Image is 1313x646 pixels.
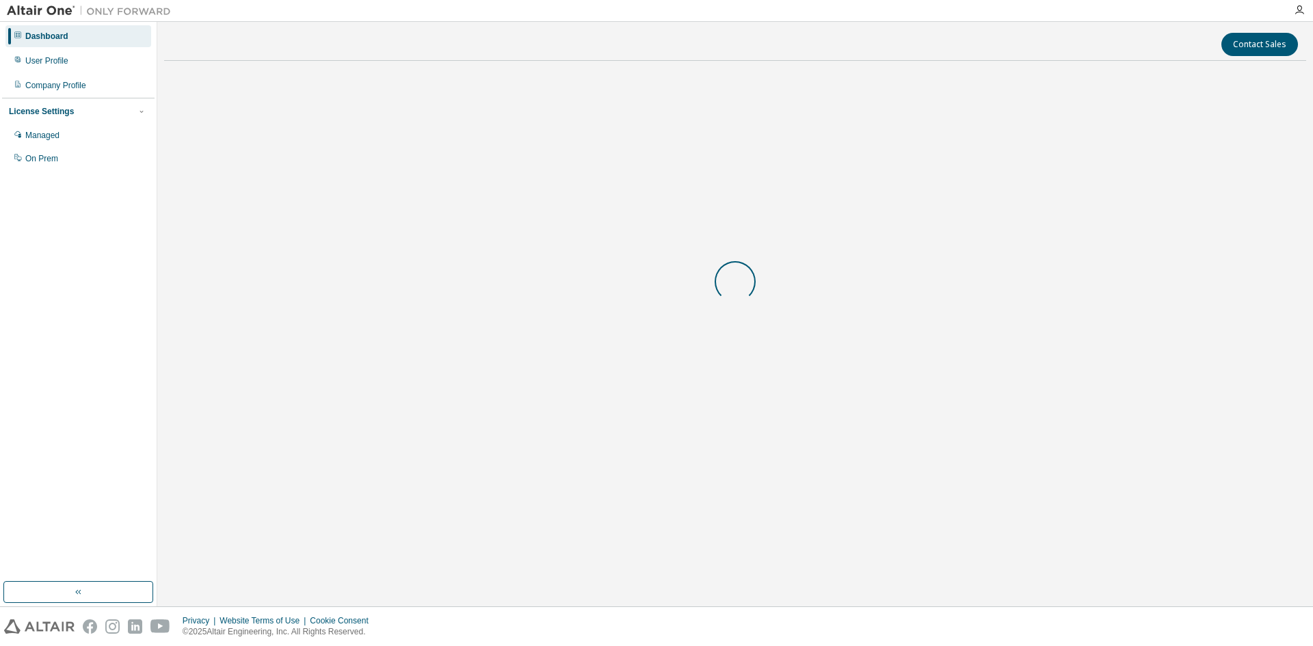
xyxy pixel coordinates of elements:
div: User Profile [25,55,68,66]
div: Managed [25,130,59,141]
div: Dashboard [25,31,68,42]
div: Company Profile [25,80,86,91]
img: altair_logo.svg [4,619,75,634]
div: License Settings [9,106,74,117]
button: Contact Sales [1221,33,1298,56]
div: On Prem [25,153,58,164]
img: facebook.svg [83,619,97,634]
img: instagram.svg [105,619,120,634]
div: Cookie Consent [310,615,376,626]
div: Privacy [183,615,220,626]
div: Website Terms of Use [220,615,310,626]
img: Altair One [7,4,178,18]
p: © 2025 Altair Engineering, Inc. All Rights Reserved. [183,626,377,638]
img: youtube.svg [150,619,170,634]
img: linkedin.svg [128,619,142,634]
